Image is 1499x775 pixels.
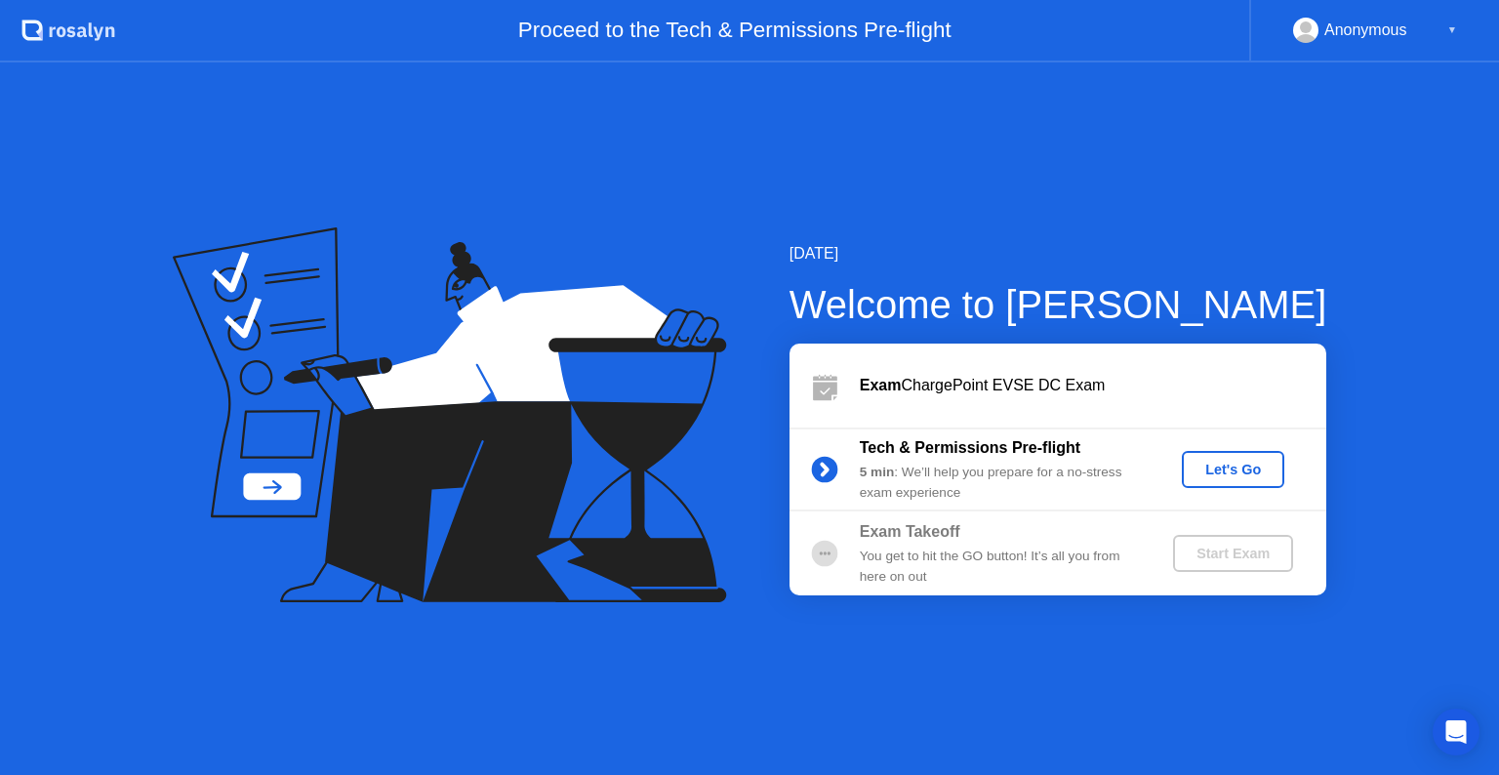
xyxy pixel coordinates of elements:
[860,377,902,393] b: Exam
[1433,709,1479,755] div: Open Intercom Messenger
[860,374,1326,397] div: ChargePoint EVSE DC Exam
[790,275,1327,334] div: Welcome to [PERSON_NAME]
[1181,546,1285,561] div: Start Exam
[790,242,1327,265] div: [DATE]
[1447,18,1457,43] div: ▼
[860,463,1141,503] div: : We’ll help you prepare for a no-stress exam experience
[860,465,895,479] b: 5 min
[1173,535,1293,572] button: Start Exam
[860,547,1141,587] div: You get to hit the GO button! It’s all you from here on out
[1182,451,1284,488] button: Let's Go
[860,523,960,540] b: Exam Takeoff
[1190,462,1276,477] div: Let's Go
[1324,18,1407,43] div: Anonymous
[860,439,1080,456] b: Tech & Permissions Pre-flight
